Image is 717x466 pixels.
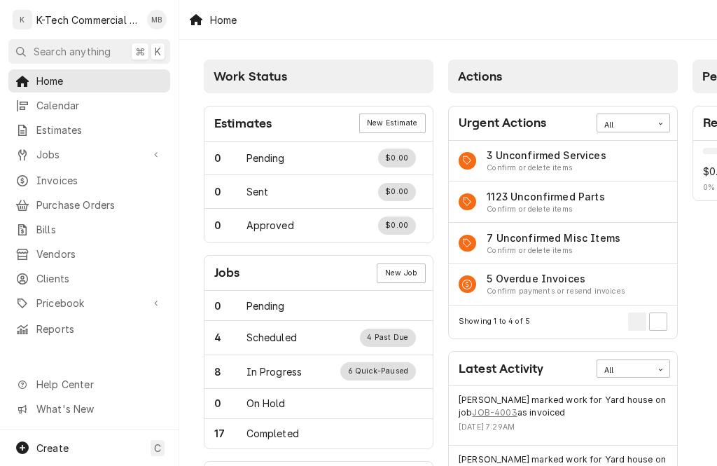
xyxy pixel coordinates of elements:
[487,286,625,297] div: Action Item Suggestion
[340,362,415,381] div: Work Status Supplemental Data
[204,107,433,142] div: Card Header
[448,106,678,339] div: Card: Urgent Actions
[246,218,294,233] div: Work Status Title
[36,271,163,286] span: Clients
[628,313,646,331] button: Go to Previous Page
[626,313,668,331] div: Pagination Controls
[8,397,170,420] a: Go to What's New
[154,441,161,455] span: C
[604,365,645,376] div: All
[377,263,425,283] a: New Job
[597,359,670,378] div: Card Data Filter Control
[246,426,299,441] div: Work Status Title
[378,149,416,167] div: Work Status Supplemental Data
[8,218,170,241] a: Bills
[487,204,605,215] div: Action Item Suggestion
[8,292,170,315] a: Go to Pricebook
[204,419,433,448] a: Work Status
[246,151,285,165] div: Work Status Title
[487,231,620,245] div: Action Item Title
[459,394,667,438] div: Event Details
[359,114,426,133] div: Card Link Button
[36,247,163,261] span: Vendors
[449,141,677,182] div: Action Item
[204,209,433,242] div: Work Status
[487,163,606,174] div: Action Item Suggestion
[246,396,286,411] div: Work Status Title
[246,364,302,379] div: Work Status Title
[8,118,170,142] a: Estimates
[204,142,433,242] div: Card Data
[204,60,433,93] div: Card Column Header
[36,147,142,162] span: Jobs
[214,426,246,441] div: Work Status Count
[246,184,269,199] div: Work Status Title
[8,193,170,217] a: Purchase Orders
[36,322,163,336] span: Reports
[359,114,426,133] a: New Estimate
[449,223,677,264] a: Action Item
[8,94,170,117] a: Calendar
[378,217,416,235] div: Work Status Supplemental Data
[214,114,272,133] div: Card Title
[34,44,111,59] span: Search anything
[246,299,285,313] div: Work Status Title
[8,169,170,192] a: Invoices
[448,60,678,93] div: Card Column Header
[459,359,543,378] div: Card Title
[604,120,645,131] div: All
[458,69,502,83] span: Actions
[214,69,287,83] span: Work Status
[449,141,677,306] div: Card Data
[13,10,32,29] div: K
[449,352,677,386] div: Card Header
[487,271,625,286] div: Action Item Title
[459,394,667,420] div: Event String
[214,218,246,233] div: Work Status Count
[472,406,517,419] a: JOB-4003
[377,263,425,283] div: Card Link Button
[459,422,667,433] div: Event Timestamp
[8,373,170,396] a: Go to Help Center
[8,143,170,166] a: Go to Jobs
[204,255,433,449] div: Card: Jobs
[459,114,546,132] div: Card Title
[36,123,163,137] span: Estimates
[449,181,677,223] a: Action Item
[36,74,163,88] span: Home
[147,10,167,29] div: MB
[204,355,433,389] a: Work Status
[214,330,246,345] div: Work Status Count
[147,10,167,29] div: Mehdi Bazidane's Avatar
[204,175,433,209] a: Work Status
[36,13,139,27] div: K-Tech Commercial Kitchen Repair & Maintenance
[378,183,416,201] div: Work Status Supplemental Data
[459,316,530,327] div: Current Page Details
[487,148,606,163] div: Action Item Title
[214,396,246,411] div: Work Status Count
[36,402,162,416] span: What's New
[449,386,677,446] div: Event
[8,317,170,341] a: Reports
[135,44,145,59] span: ⌘
[360,329,416,347] div: Work Status Supplemental Data
[8,69,170,92] a: Home
[204,291,433,321] a: Work Status
[8,242,170,266] a: Vendors
[449,306,677,338] div: Card Footer: Pagination
[449,264,677,306] a: Action Item
[204,256,433,291] div: Card Header
[36,198,163,212] span: Purchase Orders
[36,222,163,237] span: Bills
[204,142,433,175] div: Work Status
[487,245,620,256] div: Action Item Suggestion
[214,184,246,199] div: Work Status Count
[214,151,246,165] div: Work Status Count
[204,321,433,355] a: Work Status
